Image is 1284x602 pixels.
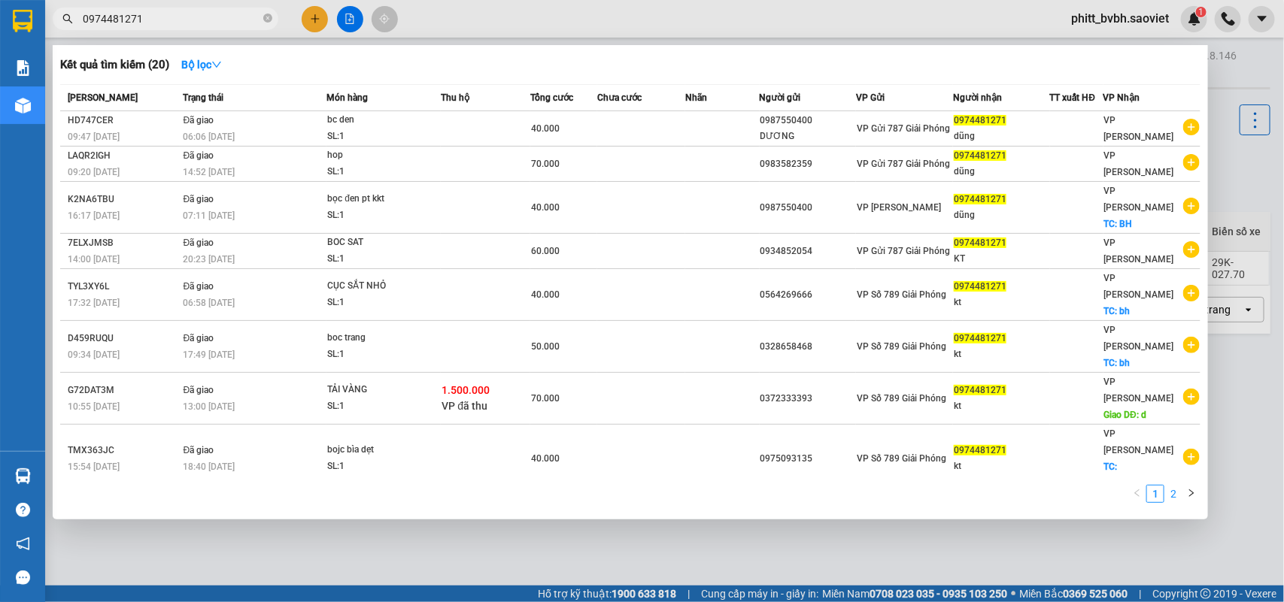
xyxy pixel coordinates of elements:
span: 14:00 [DATE] [68,254,120,265]
img: solution-icon [15,60,31,76]
span: VP Gửi [856,92,885,103]
span: 18:40 [DATE] [184,461,235,472]
div: G72DAT3M [68,383,179,398]
span: VP [PERSON_NAME] [1104,186,1174,213]
span: Thu hộ [441,92,469,103]
div: 0564269666 [760,287,856,303]
span: VP Số 789 Giải Phóng [857,453,946,464]
div: 0934852054 [760,244,856,259]
div: DƯƠNG [760,129,856,144]
span: VP [PERSON_NAME] [1104,237,1174,265]
span: Đã giao [184,445,214,455]
div: HD747CER [68,113,179,129]
button: Bộ lọcdown [169,53,234,77]
span: 17:49 [DATE] [184,349,235,360]
span: 14:52 [DATE] [184,167,235,177]
span: plus-circle [1183,337,1200,353]
div: K2NA6TBU [68,192,179,207]
span: VP [PERSON_NAME] [1104,273,1174,300]
div: kt [954,458,1049,474]
div: TẢI VÀNG [327,382,440,398]
input: Tìm tên, số ĐT hoặc mã đơn [83,11,260,27]
span: Người nhận [953,92,1002,103]
span: 17:32 [DATE] [68,298,120,308]
span: message [16,570,30,585]
img: logo-vxr [13,10,32,32]
li: 2 [1164,485,1182,503]
div: SL: 1 [327,346,440,363]
h3: Kết quả tìm kiếm ( 20 ) [60,57,169,73]
span: Đã giao [184,115,214,126]
span: VP [PERSON_NAME] [1104,377,1174,404]
span: 06:58 [DATE] [184,298,235,308]
span: 09:34 [DATE] [68,349,120,360]
div: TMX363JC [68,443,179,458]
div: SL: 1 [327,295,440,311]
span: 06:06 [DATE] [184,132,235,142]
span: VP Gửi 787 Giải Phóng [857,246,950,256]
div: bọc đen pt kkt [327,191,440,207]
span: question-circle [16,503,30,517]
div: TYL3XY6L [68,279,179,295]
span: VP Gửi 787 Giải Phóng [857,159,950,169]
span: 0974481271 [954,115,1006,126]
img: warehouse-icon [15,98,31,113]
span: plus-circle [1183,119,1200,135]
li: Previous Page [1128,485,1146,503]
span: 70.000 [531,159,560,169]
div: D459RUQU [68,331,179,346]
span: VP [PERSON_NAME] [1104,325,1174,352]
span: VP [PERSON_NAME] [1104,150,1174,177]
div: SL: 1 [327,129,440,145]
span: Trạng thái [184,92,224,103]
div: dũng [954,164,1049,180]
div: 0372333393 [760,391,856,407]
span: 40.000 [531,123,560,134]
div: bojc bìa dẹt [327,442,440,458]
span: Đã giao [184,385,214,395]
span: VP đã thu [442,400,487,412]
span: TC: bh [1104,358,1131,368]
div: SL: 1 [327,458,440,475]
div: kt [954,295,1049,310]
span: Giao DĐ: d [1104,410,1147,420]
span: 0974481271 [954,385,1006,395]
button: right [1182,485,1201,503]
span: 0974481271 [954,281,1006,292]
div: CỤC SẮT NHỎ [327,278,440,295]
span: 13:00 [DATE] [184,401,235,412]
span: right [1187,489,1196,498]
div: kt [954,346,1049,362]
span: Tổng cước [530,92,573,103]
strong: Bộ lọc [181,59,222,71]
span: down [211,59,222,70]
span: Đã giao [184,194,214,204]
span: 15:54 [DATE] [68,461,120,472]
div: kt [954,398,1049,414]
img: warehouse-icon [15,468,31,484]
span: 60.000 [531,246,560,256]
span: VP [PERSON_NAME] [1104,428,1174,455]
span: Đã giao [184,281,214,292]
div: 0328658468 [760,339,856,355]
span: TC: bh [1104,306,1131,316]
span: Nhãn [685,92,707,103]
span: plus-circle [1183,154,1200,171]
span: search [62,14,73,24]
span: 07:11 [DATE] [184,210,235,221]
span: 20:23 [DATE] [184,254,235,265]
span: 0974481271 [954,445,1006,455]
div: SL: 1 [327,398,440,415]
div: 0987550400 [760,200,856,216]
div: boc trang [327,330,440,346]
span: left [1133,489,1142,498]
div: dũng [954,207,1049,223]
div: 7ELXJMSB [68,235,179,251]
span: 40.000 [531,202,560,213]
span: 0974481271 [954,150,1006,161]
span: Người gửi [760,92,801,103]
span: Đã giao [184,150,214,161]
span: VP Số 789 Giải Phóng [857,341,946,352]
a: 1 [1147,486,1164,502]
div: 0987550400 [760,113,856,129]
